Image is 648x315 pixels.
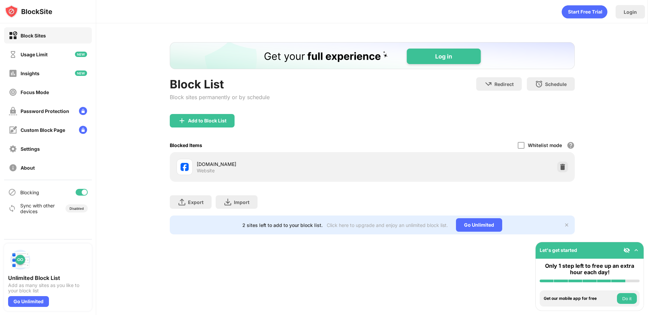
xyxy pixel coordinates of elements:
img: omni-setup-toggle.svg [633,247,640,254]
div: Website [197,168,215,174]
div: Custom Block Page [21,127,65,133]
div: Password Protection [21,108,69,114]
div: [DOMAIN_NAME] [197,161,372,168]
img: insights-off.svg [9,69,17,78]
div: Disabled [70,206,84,210]
img: lock-menu.svg [79,126,87,134]
img: settings-off.svg [9,145,17,153]
img: new-icon.svg [75,52,87,57]
div: Focus Mode [21,89,49,95]
div: About [21,165,35,171]
img: focus-off.svg [9,88,17,96]
img: new-icon.svg [75,70,87,76]
div: Blocked Items [170,142,202,148]
div: Usage Limit [21,52,48,57]
div: animation [562,5,607,19]
img: logo-blocksite.svg [5,5,52,18]
img: password-protection-off.svg [9,107,17,115]
div: Let's get started [540,247,577,253]
img: sync-icon.svg [8,204,16,212]
div: Whitelist mode [528,142,562,148]
div: Sync with other devices [20,203,55,214]
img: blocking-icon.svg [8,188,16,196]
img: block-on.svg [9,31,17,40]
div: Schedule [545,81,567,87]
div: Insights [21,70,39,76]
div: Export [188,199,204,205]
div: 2 sites left to add to your block list. [242,222,323,228]
div: Redirect [494,81,514,87]
img: about-off.svg [9,164,17,172]
div: Add as many sites as you like to your block list [8,283,88,293]
div: Block sites permanently or by schedule [170,94,270,101]
button: Do it [617,293,637,304]
div: Click here to upgrade and enjoy an unlimited block list. [327,222,448,228]
img: time-usage-off.svg [9,50,17,59]
div: Block List [170,77,270,91]
img: push-block-list.svg [8,248,32,272]
div: Go Unlimited [8,296,49,307]
img: customize-block-page-off.svg [9,126,17,134]
div: Login [624,9,637,15]
div: Add to Block List [188,118,226,123]
img: lock-menu.svg [79,107,87,115]
div: Settings [21,146,40,152]
div: Import [234,199,249,205]
div: Unlimited Block List [8,275,88,281]
div: Go Unlimited [456,218,502,232]
img: eye-not-visible.svg [623,247,630,254]
div: Block Sites [21,33,46,38]
img: x-button.svg [564,222,569,228]
img: favicons [181,163,189,171]
div: Only 1 step left to free up an extra hour each day! [540,263,640,276]
iframe: Banner [170,42,575,69]
div: Blocking [20,190,39,195]
div: Get our mobile app for free [544,296,615,301]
